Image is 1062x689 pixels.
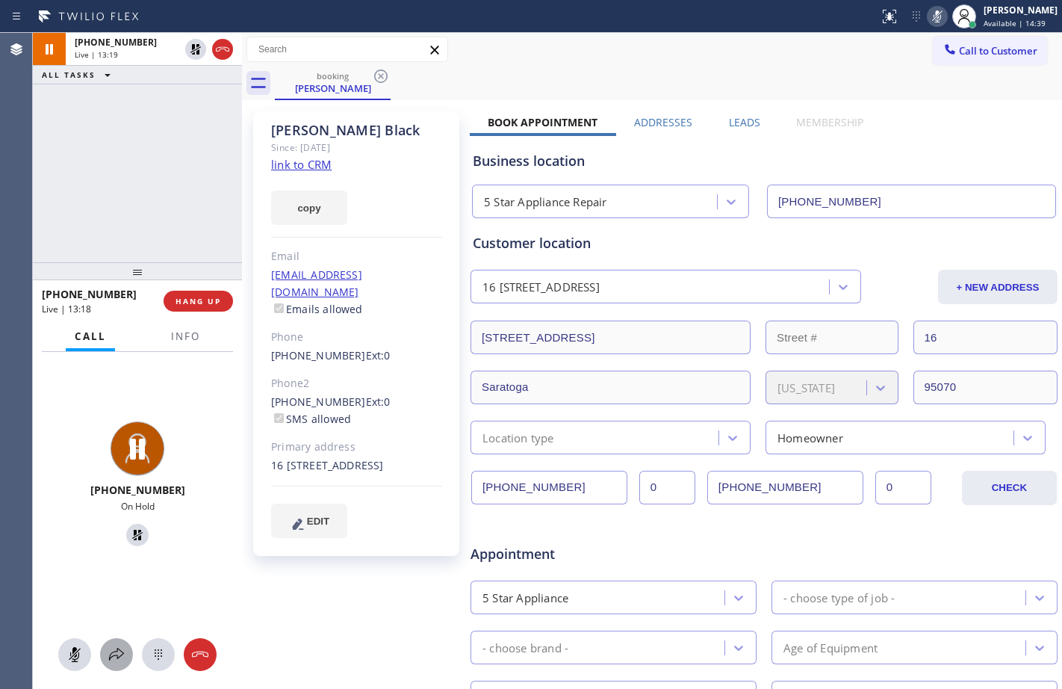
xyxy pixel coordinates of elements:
div: 16 [STREET_ADDRESS] [271,457,442,475]
input: Phone Number [767,185,1056,218]
input: Phone Number 2 [707,471,863,504]
span: ALL TASKS [42,69,96,80]
input: Address [471,321,751,354]
label: Leads [729,115,760,129]
button: Open dialpad [142,638,175,671]
input: SMS allowed [274,413,284,423]
span: [PHONE_NUMBER] [75,36,157,49]
button: CHECK [962,471,1057,505]
div: - choose brand - [482,639,568,656]
button: Unhold Customer [185,39,206,60]
label: Addresses [634,115,692,129]
div: booking [276,70,389,81]
button: HANG UP [164,291,233,312]
input: Search [247,37,447,61]
button: Open directory [100,638,133,671]
input: Ext. [639,471,695,504]
div: Location type [482,429,554,446]
input: ZIP [913,371,1058,404]
div: Email [271,248,442,265]
div: Age of Equipment [783,639,878,656]
input: City [471,371,751,404]
div: John Black [276,67,389,99]
div: Primary address [271,439,442,456]
button: Hang up [212,39,233,60]
span: [PHONE_NUMBER] [90,483,185,497]
span: Ext: 0 [366,348,391,362]
div: Customer location [473,233,1055,253]
input: Street # [766,321,898,354]
input: Emails allowed [274,303,284,313]
a: [PHONE_NUMBER] [271,348,366,362]
input: Phone Number [471,471,627,504]
button: + NEW ADDRESS [938,270,1058,304]
div: 5 Star Appliance Repair [484,194,607,211]
span: Info [171,330,200,343]
span: Live | 13:19 [75,49,118,60]
span: Call [75,330,106,343]
div: - choose type of job - [783,589,895,606]
button: EDIT [271,504,347,538]
span: On Hold [121,500,155,513]
button: Info [162,322,209,351]
div: 5 Star Appliance [482,589,568,606]
button: ALL TASKS [33,66,125,84]
a: [PHONE_NUMBER] [271,395,366,409]
span: Call to Customer [959,44,1037,58]
button: Call [66,322,115,351]
div: [PERSON_NAME] [984,4,1058,16]
span: Appointment [471,544,664,564]
label: Emails allowed [271,302,363,316]
input: Apt. # [913,321,1058,354]
button: Unhold Customer [126,524,149,546]
span: Live | 13:18 [42,303,91,315]
span: Available | 14:39 [984,18,1046,28]
div: Homeowner [777,429,843,446]
button: Mute [927,6,948,27]
button: Hang up [184,638,217,671]
span: [PHONE_NUMBER] [42,287,137,301]
div: Since: [DATE] [271,139,442,156]
label: Membership [796,115,863,129]
span: HANG UP [176,296,221,306]
span: Ext: 0 [366,395,391,409]
div: Phone [271,329,442,346]
button: Call to Customer [933,37,1047,65]
div: Business location [473,151,1055,171]
button: copy [271,191,347,225]
div: Phone2 [271,375,442,392]
label: Book Appointment [488,115,597,129]
input: Ext. 2 [875,471,931,504]
a: link to CRM [271,157,332,172]
div: [PERSON_NAME] [276,81,389,95]
div: [PERSON_NAME] Black [271,122,442,139]
label: SMS allowed [271,412,351,426]
button: Mute [58,638,91,671]
div: 16 [STREET_ADDRESS] [482,279,600,296]
span: EDIT [307,516,329,527]
a: [EMAIL_ADDRESS][DOMAIN_NAME] [271,268,362,299]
